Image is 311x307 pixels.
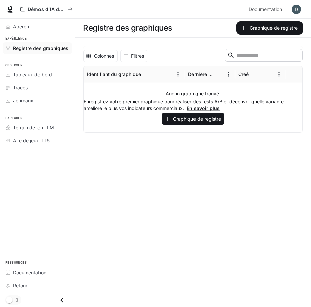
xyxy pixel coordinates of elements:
[3,82,72,93] a: Traces
[54,293,69,307] button: Fermer le tiroir
[87,71,141,77] font: Identifiant du graphique
[225,49,303,63] div: Recherche
[3,42,72,54] a: Registre des graphiques
[13,138,50,143] font: Aire de jeux TTS
[290,3,303,16] button: Avatar de l'utilisateur
[213,69,223,79] button: Trier
[13,270,46,275] font: Documentation
[3,135,72,146] a: Aire de jeux TTS
[13,125,54,130] font: Terrain de jeu LLM
[5,63,22,67] font: Observer
[162,113,224,124] button: Graphique de registre
[13,45,68,51] font: Registre des graphiques
[3,280,72,291] a: Retour
[246,3,287,16] a: Documentation
[173,116,221,122] font: Graphique de registre
[250,25,298,31] font: Graphique de registre
[13,24,29,29] font: Aperçu
[13,98,33,103] font: Journaux
[6,296,13,303] span: Basculement du mode sombre
[142,69,152,79] button: Trier
[274,69,284,79] button: Menu
[5,260,27,265] font: Ressources
[3,21,72,32] a: Aperçu
[3,95,72,106] a: Journaux
[249,6,282,12] font: Documentation
[166,91,220,96] font: Aucun graphique trouvé.
[84,99,284,111] font: Enregistrez votre premier graphique pour réaliser des tests A/B et découvrir quelle variante amél...
[238,71,249,77] font: Créé
[5,36,27,41] font: Expérience
[120,50,147,62] button: Afficher les filtres
[94,53,114,59] font: Colonnes
[223,69,233,79] button: Menu
[249,69,259,79] button: Trier
[236,21,303,35] button: Graphique de registre
[13,283,27,288] font: Retour
[3,122,72,133] a: Terrain de jeu LLM
[188,71,233,77] font: Dernière mise à jour
[173,69,183,79] button: Menu
[131,53,144,59] font: Filtres
[187,105,220,111] a: En savoir plus
[83,23,172,33] font: Registre des graphiques
[83,50,118,62] button: Sélectionner les colonnes
[292,5,301,14] img: Avatar de l'utilisateur
[17,3,76,16] button: Tous les espaces de travail
[5,116,22,120] font: Explorer
[3,69,72,80] a: Tableaux de bord
[3,266,72,278] a: Documentation
[13,72,52,77] font: Tableaux de bord
[13,85,28,90] font: Traces
[28,6,100,12] font: Démos d'IA dans le monde réel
